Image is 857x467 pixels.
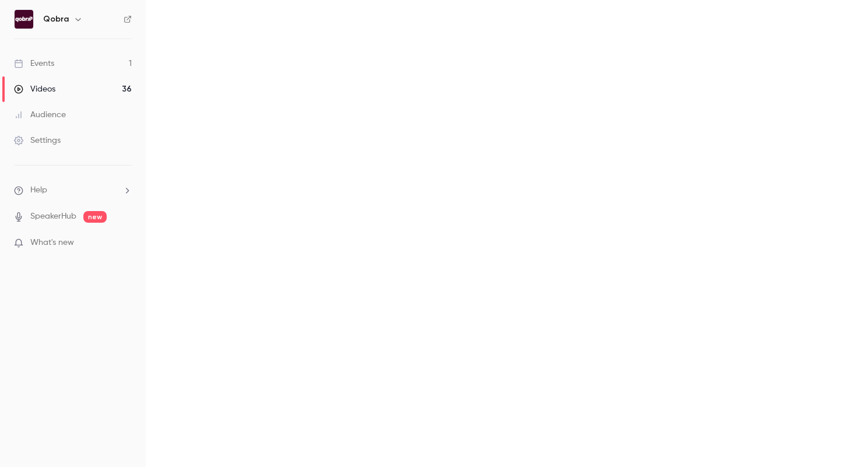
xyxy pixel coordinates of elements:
[14,109,66,121] div: Audience
[43,13,69,25] h6: Qobra
[14,58,54,69] div: Events
[30,210,76,223] a: SpeakerHub
[15,10,33,29] img: Qobra
[30,237,74,249] span: What's new
[14,135,61,146] div: Settings
[83,211,107,223] span: new
[30,184,47,196] span: Help
[14,83,55,95] div: Videos
[14,184,132,196] li: help-dropdown-opener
